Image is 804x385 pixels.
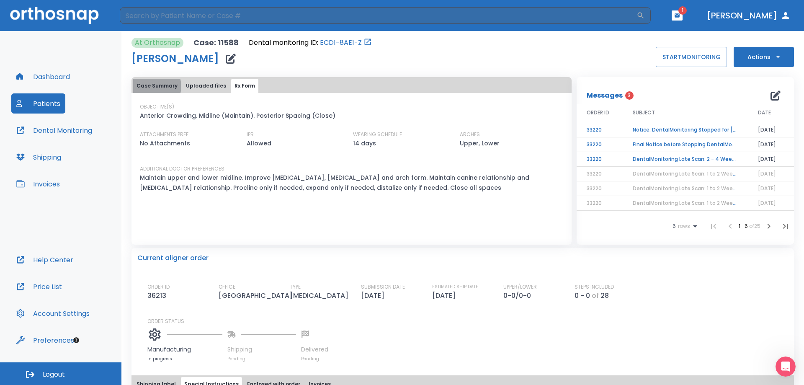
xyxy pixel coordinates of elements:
span: 3 [625,91,634,100]
span: 1 - 6 [739,222,749,230]
td: [DATE] [748,137,794,152]
span: 33220 [587,185,602,192]
span: ORDER ID [587,109,609,116]
p: TYPE [290,283,301,291]
td: Final Notice before Stopping DentalMonitoring [623,137,748,152]
button: Actions [734,47,794,67]
button: Patients [11,93,65,114]
td: DentalMonitoring Late Scan: 2 - 4 Weeks Notification [623,152,748,167]
span: SUBJECT [633,109,655,116]
button: Price List [11,276,67,297]
p: Messages [587,90,623,101]
p: At Orthosnap [135,38,180,48]
p: ESTIMATED SHIP DATE [432,283,478,291]
button: [PERSON_NAME] [703,8,794,23]
p: 14 days [353,138,376,148]
p: No Attachments [140,138,190,148]
p: 36213 [147,291,170,301]
span: DentalMonitoring Late Scan: 1 to 2 Weeks Notification [633,199,770,207]
p: Pending [227,356,296,362]
p: ADDITIONAL DOCTOR PREFERENCES [140,165,224,173]
div: Open patient in dental monitoring portal [249,38,372,48]
p: Case: 11588 [193,38,239,48]
div: tabs [133,79,570,93]
span: of 25 [749,222,760,230]
p: STEPS INCLUDED [575,283,614,291]
button: Invoices [11,174,65,194]
span: [DATE] [758,170,776,177]
p: OFFICE [219,283,235,291]
td: 33220 [577,152,623,167]
a: ECD1-8AE1-Z [320,38,362,48]
input: Search by Patient Name or Case # [120,7,636,24]
button: Uploaded files [183,79,229,93]
span: DentalMonitoring Late Scan: 1 to 2 Weeks Notification [633,185,770,192]
div: Tooltip anchor [72,336,80,344]
td: Notice: DentalMonitoring Stopped for [PERSON_NAME] [623,123,748,137]
span: [DATE] [758,199,776,207]
span: 33220 [587,170,602,177]
p: ORDER ID [147,283,170,291]
p: 0 - 0 [575,291,590,301]
p: ARCHES [460,131,480,138]
span: DentalMonitoring Late Scan: 1 to 2 Weeks Notification [633,170,770,177]
p: 0-0/0-0 [503,291,534,301]
td: [DATE] [748,123,794,137]
p: Manufacturing [147,345,222,354]
span: 1 [678,6,687,15]
p: Pending [301,356,328,362]
h1: [PERSON_NAME] [131,54,219,64]
iframe: Intercom live chat [776,357,796,377]
p: Anterior Crowding. Midline (Maintain). Posterior Spacing (Close) [140,111,335,121]
button: Dental Monitoring [11,120,97,140]
button: Preferences [11,330,79,350]
button: Shipping [11,147,66,167]
p: 28 [600,291,609,301]
button: Account Settings [11,303,95,323]
p: Upper, Lower [460,138,500,148]
p: WEARING SCHEDULE [353,131,402,138]
p: Dental monitoring ID: [249,38,318,48]
p: Shipping [227,345,296,354]
p: Allowed [247,138,271,148]
p: Delivered [301,345,328,354]
p: OBJECTIVE(S) [140,103,174,111]
td: 33220 [577,123,623,137]
button: Rx Form [231,79,258,93]
span: rows [676,223,690,229]
button: Case Summary [133,79,181,93]
td: [DATE] [748,152,794,167]
p: IPR [247,131,254,138]
img: Orthosnap [10,7,99,24]
span: 6 [673,223,676,229]
p: UPPER/LOWER [503,283,537,291]
p: SUBMISSION DATE [361,283,405,291]
p: [GEOGRAPHIC_DATA] [219,291,296,301]
button: STARTMONITORING [656,47,727,67]
p: ATTACHMENTS PREF. [140,131,190,138]
p: [MEDICAL_DATA] [290,291,352,301]
p: of [592,291,599,301]
td: 33220 [577,137,623,152]
button: Dashboard [11,67,75,87]
p: Current aligner order [137,253,209,263]
p: Maintain upper and lower midline. Improve [MEDICAL_DATA], [MEDICAL_DATA] and arch form. Maintain ... [140,173,553,193]
p: In progress [147,356,222,362]
p: ORDER STATUS [147,318,788,325]
span: DATE [758,109,771,116]
p: [DATE] [432,291,459,301]
span: [DATE] [758,185,776,192]
span: 33220 [587,199,602,207]
p: [DATE] [361,291,388,301]
span: Logout [43,370,65,379]
button: Help Center [11,250,78,270]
